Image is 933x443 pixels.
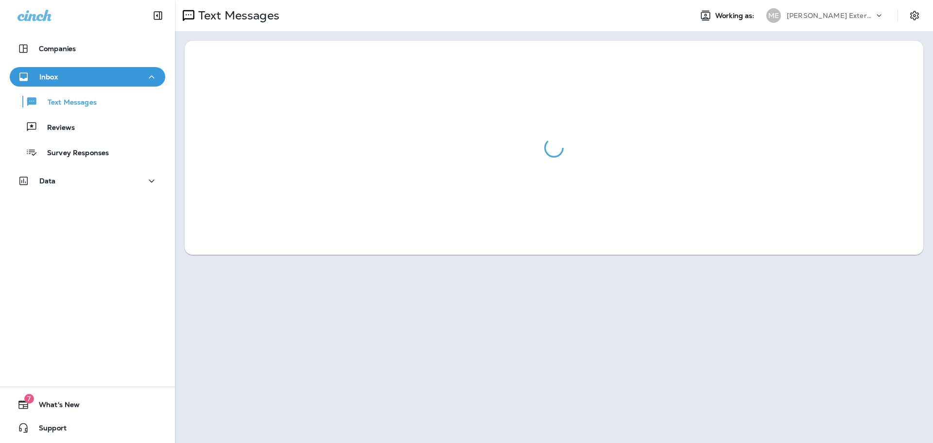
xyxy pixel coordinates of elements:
[39,177,56,185] p: Data
[29,424,67,436] span: Support
[10,395,165,414] button: 7What's New
[38,98,97,107] p: Text Messages
[29,401,80,412] span: What's New
[39,45,76,53] p: Companies
[10,117,165,137] button: Reviews
[10,67,165,87] button: Inbox
[10,171,165,191] button: Data
[37,149,109,158] p: Survey Responses
[10,418,165,438] button: Support
[10,39,165,58] button: Companies
[766,8,781,23] div: ME
[715,12,757,20] span: Working as:
[39,73,58,81] p: Inbox
[24,394,34,404] span: 7
[787,12,874,19] p: [PERSON_NAME] Exterminating
[10,91,165,112] button: Text Messages
[10,142,165,162] button: Survey Responses
[906,7,923,24] button: Settings
[37,124,75,133] p: Reviews
[194,8,279,23] p: Text Messages
[144,6,172,25] button: Collapse Sidebar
